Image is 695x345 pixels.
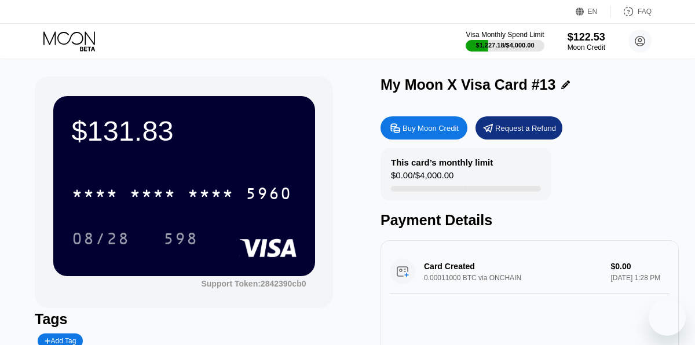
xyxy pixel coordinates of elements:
[649,299,686,336] iframe: Button to launch messaging window, conversation in progress
[381,116,467,140] div: Buy Moon Credit
[638,8,652,16] div: FAQ
[63,224,138,253] div: 08/28
[476,42,535,49] div: $1,227.18 / $4,000.00
[201,279,306,288] div: Support Token: 2842390cb0
[466,31,544,52] div: Visa Monthly Spend Limit$1,227.18/$4,000.00
[568,31,605,43] div: $122.53
[246,186,292,204] div: 5960
[72,115,297,147] div: $131.83
[576,6,611,17] div: EN
[163,231,198,249] div: 598
[35,311,333,328] div: Tags
[155,224,207,253] div: 598
[403,123,459,133] div: Buy Moon Credit
[72,231,130,249] div: 08/28
[201,279,306,288] div: Support Token:2842390cb0
[466,31,544,39] div: Visa Monthly Spend Limit
[568,31,605,52] div: $122.53Moon Credit
[475,116,562,140] div: Request a Refund
[391,157,493,167] div: This card’s monthly limit
[495,123,556,133] div: Request a Refund
[588,8,598,16] div: EN
[611,6,652,17] div: FAQ
[568,43,605,52] div: Moon Credit
[391,170,453,186] div: $0.00 / $4,000.00
[381,212,679,229] div: Payment Details
[45,337,76,345] div: Add Tag
[381,76,555,93] div: My Moon X Visa Card #13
